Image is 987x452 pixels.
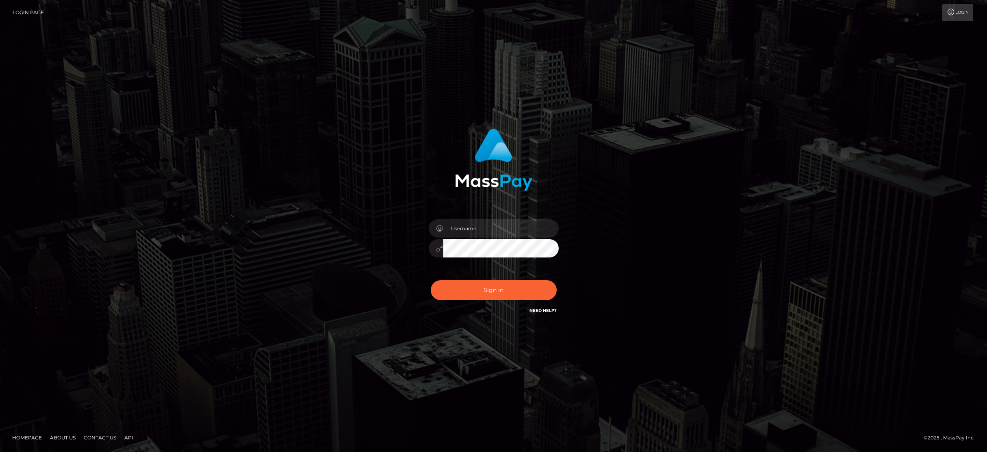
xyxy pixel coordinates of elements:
a: Login Page [13,4,44,21]
a: About Us [47,431,79,444]
a: API [121,431,137,444]
button: Sign in [431,280,557,300]
input: Username... [443,219,559,238]
a: Login [942,4,973,21]
a: Contact Us [80,431,119,444]
img: MassPay Login [455,129,532,191]
a: Need Help? [529,308,557,313]
a: Homepage [9,431,45,444]
div: © 2025 , MassPay Inc. [924,433,981,442]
